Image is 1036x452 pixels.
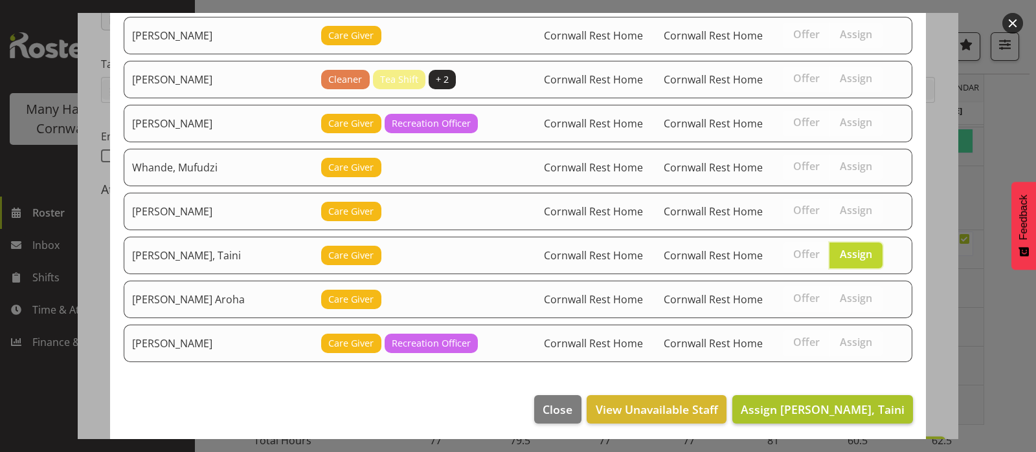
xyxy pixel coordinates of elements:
button: View Unavailable Staff [587,395,726,424]
span: Offer [793,336,820,349]
span: Cornwall Rest Home [544,292,643,307]
td: [PERSON_NAME] [124,193,313,230]
span: Offer [793,160,820,173]
span: Assign [840,72,872,85]
span: Offer [793,28,820,41]
span: Assign [PERSON_NAME], Taini [741,402,905,417]
td: [PERSON_NAME] [124,61,313,98]
span: Cornwall Rest Home [664,292,763,307]
span: Assign [840,160,872,173]
span: Cornwall Rest Home [544,28,643,43]
span: Cleaner [328,72,362,87]
span: Offer [793,204,820,217]
span: Tea Shift [380,72,418,87]
span: Offer [793,248,820,261]
span: Care Giver [328,116,374,131]
button: Feedback - Show survey [1011,182,1036,270]
span: Cornwall Rest Home [664,160,763,175]
span: Close [543,401,572,418]
span: Cornwall Rest Home [544,248,643,263]
span: Care Giver [328,336,374,350]
span: Assign [840,248,872,261]
span: View Unavailable Staff [596,401,718,418]
span: Assign [840,336,872,349]
span: Cornwall Rest Home [664,336,763,350]
span: Offer [793,72,820,85]
span: Care Giver [328,28,374,43]
span: Cornwall Rest Home [664,116,763,131]
span: Cornwall Rest Home [664,72,763,87]
span: + 2 [436,72,449,87]
span: Offer [793,292,820,305]
span: Cornwall Rest Home [544,116,643,131]
span: Cornwall Rest Home [544,160,643,175]
span: Cornwall Rest Home [664,204,763,219]
span: Care Giver [328,160,374,175]
span: Assign [840,28,872,41]
td: Whande, Mufudzi [124,149,313,186]
span: Cornwall Rest Home [664,248,763,263]
span: Care Giver [328,292,374,307]
button: Assign [PERSON_NAME], Taini [732,395,913,424]
button: Close [534,395,581,424]
span: Offer [793,116,820,129]
span: Cornwall Rest Home [664,28,763,43]
span: Cornwall Rest Home [544,72,643,87]
td: [PERSON_NAME], Taini [124,237,313,274]
td: [PERSON_NAME] [124,105,313,142]
span: Cornwall Rest Home [544,336,643,350]
span: Cornwall Rest Home [544,204,643,219]
span: Recreation Officer [392,336,471,350]
span: Care Giver [328,204,374,219]
span: Care Giver [328,248,374,263]
td: [PERSON_NAME] Aroha [124,281,313,318]
span: Feedback [1018,195,1030,240]
span: Assign [840,116,872,129]
span: Assign [840,204,872,217]
td: [PERSON_NAME] [124,17,313,54]
td: [PERSON_NAME] [124,325,313,362]
span: Recreation Officer [392,116,471,131]
span: Assign [840,292,872,305]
